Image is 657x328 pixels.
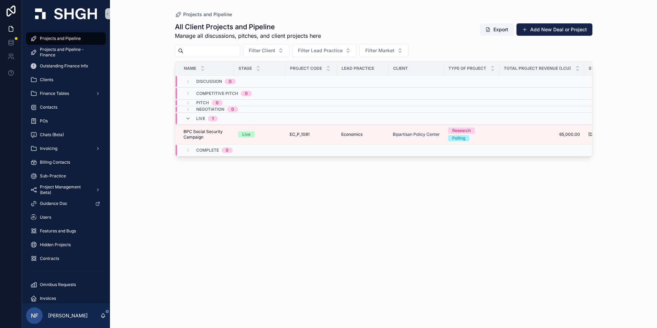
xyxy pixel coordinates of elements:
span: Lead Practice [342,66,374,71]
div: Polling [452,135,465,141]
a: Contracts [26,252,106,265]
a: Project Management (beta) [26,184,106,196]
a: POs [26,115,106,127]
span: EC_P_1081 [290,132,310,137]
span: Complete [196,147,219,153]
span: Omnibus Requests [40,282,76,287]
div: scrollable content [22,28,110,303]
div: 0 [229,79,232,84]
h1: All Client Projects and Pipeline [175,22,321,32]
span: [DATE] [588,132,602,137]
span: Negotiation [196,107,224,112]
a: Finance Tables [26,87,106,100]
span: Projects and Pipeline [183,11,232,18]
span: Discussion [196,79,222,84]
span: Invoices [40,296,56,301]
span: Invoicing [40,146,57,151]
span: Economics [341,132,363,137]
span: Hidden Projects [40,242,71,248]
button: Add New Deal or Project [516,23,592,36]
span: Type of Project [448,66,486,71]
a: Features and Bugs [26,225,106,237]
a: Outstanding Finance Info [26,60,106,72]
span: Name [184,66,196,71]
div: Research [452,128,471,134]
a: Invoices [26,292,106,305]
a: Users [26,211,106,223]
span: Project Management (beta) [40,184,90,195]
span: Filter Market [365,47,394,54]
span: Project Code [290,66,322,71]
a: Billing Contacts [26,156,106,168]
a: Clients [26,74,106,86]
span: Client [393,66,408,71]
a: Guidance Doc [26,197,106,210]
a: Bipartisan Policy Center [393,132,440,137]
div: 1 [212,116,214,121]
span: Live [196,116,205,121]
a: Invoicing [26,142,106,155]
span: Competitive Pitch [196,91,238,96]
a: Sub-Practice [26,170,106,182]
a: Live [238,131,281,138]
span: Features and Bugs [40,228,76,234]
span: Filter Lead Practice [298,47,343,54]
span: Outstanding Finance Info [40,63,88,69]
a: BPC Social Security Campaign [183,129,230,140]
span: Total Project Revenue (LCU) [504,66,571,71]
span: Finance Tables [40,91,69,96]
a: Contacts [26,101,106,113]
span: Manage all discussions, pitches, and client projects here [175,32,321,40]
button: Select Button [292,44,357,57]
a: Economics [341,132,385,137]
button: Select Button [359,44,409,57]
div: 0 [216,100,219,106]
span: Contracts [40,256,59,261]
span: Contacts [40,105,57,110]
div: 0 [226,147,229,153]
div: 0 [245,91,248,96]
span: NF [31,311,38,320]
div: 0 [231,107,234,112]
a: [DATE] [588,132,632,137]
span: Pitch [196,100,209,106]
span: Start Date [589,66,614,71]
span: Clients [40,77,53,83]
p: [PERSON_NAME] [48,312,88,319]
span: Filter Client [249,47,275,54]
span: POs [40,118,48,124]
a: Projects and Pipeline [175,11,232,18]
button: Export [480,23,514,36]
span: Projects and Pipeline - Finance [40,47,99,58]
img: App logo [35,8,97,19]
div: Live [242,131,250,138]
button: Select Button [243,44,289,57]
span: Projects and Pipeline [40,36,81,41]
a: Chats (Beta) [26,129,106,141]
a: Omnibus Requests [26,278,106,291]
span: Stage [238,66,252,71]
span: Users [40,215,51,220]
span: Chats (Beta) [40,132,64,138]
a: ResearchPolling [448,128,495,141]
span: Sub-Practice [40,173,66,179]
a: Projects and Pipeline - Finance [26,46,106,58]
span: Billing Contacts [40,160,70,165]
a: EC_P_1081 [290,132,333,137]
a: Projects and Pipeline [26,32,106,45]
span: Guidance Doc [40,201,67,206]
a: Hidden Projects [26,239,106,251]
a: 65,000.00 [503,132,580,137]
